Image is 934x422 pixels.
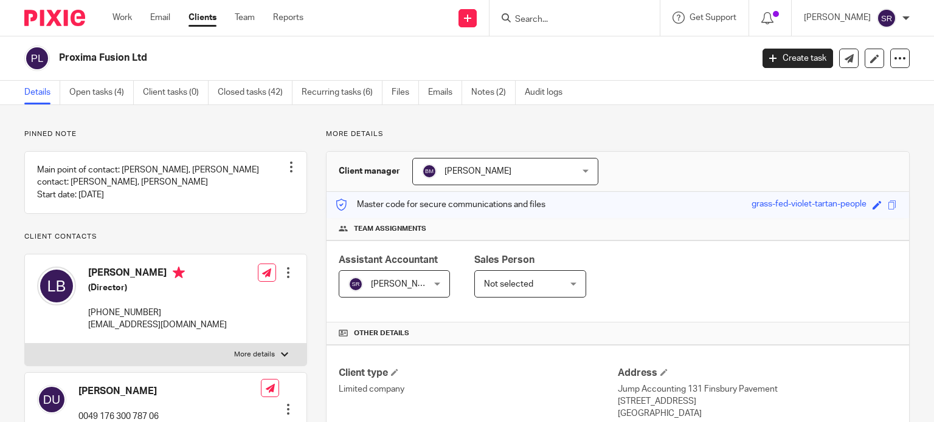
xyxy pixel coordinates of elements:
[88,282,227,294] h5: (Director)
[143,81,209,104] a: Client tasks (0)
[484,280,533,288] span: Not selected
[150,12,170,24] a: Email
[339,255,438,265] span: Assistant Accountant
[218,81,292,104] a: Closed tasks (42)
[445,167,511,175] span: [PERSON_NAME]
[24,81,60,104] a: Details
[78,385,261,398] h4: [PERSON_NAME]
[690,13,736,22] span: Get Support
[235,12,255,24] a: Team
[514,15,623,26] input: Search
[525,81,572,104] a: Audit logs
[428,81,462,104] a: Emails
[354,328,409,338] span: Other details
[189,12,216,24] a: Clients
[339,367,618,379] h4: Client type
[354,224,426,234] span: Team assignments
[24,232,307,242] p: Client contacts
[37,267,76,305] img: svg%3E
[618,407,897,420] p: [GEOGRAPHIC_DATA]
[88,319,227,331] p: [EMAIL_ADDRESS][DOMAIN_NAME]
[339,165,400,177] h3: Client manager
[471,81,516,104] a: Notes (2)
[348,277,363,291] img: svg%3E
[24,129,307,139] p: Pinned note
[877,9,896,28] img: svg%3E
[24,46,50,71] img: svg%3E
[273,12,303,24] a: Reports
[618,395,897,407] p: [STREET_ADDRESS]
[88,307,227,319] p: [PHONE_NUMBER]
[88,267,227,282] h4: [PERSON_NAME]
[618,383,897,395] p: Jump Accounting 131 Finsbury Pavement
[752,198,867,212] div: grass-fed-violet-tartan-people
[112,12,132,24] a: Work
[69,81,134,104] a: Open tasks (4)
[804,12,871,24] p: [PERSON_NAME]
[173,267,185,279] i: Primary
[336,199,545,211] p: Master code for secure communications and files
[422,164,437,179] img: svg%3E
[326,129,910,139] p: More details
[24,10,85,26] img: Pixie
[618,367,897,379] h4: Address
[37,385,66,414] img: svg%3E
[474,255,534,265] span: Sales Person
[392,81,419,104] a: Files
[763,49,833,68] a: Create task
[234,350,275,359] p: More details
[371,280,438,288] span: [PERSON_NAME]
[339,383,618,395] p: Limited company
[59,52,607,64] h2: Proxima Fusion Ltd
[302,81,382,104] a: Recurring tasks (6)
